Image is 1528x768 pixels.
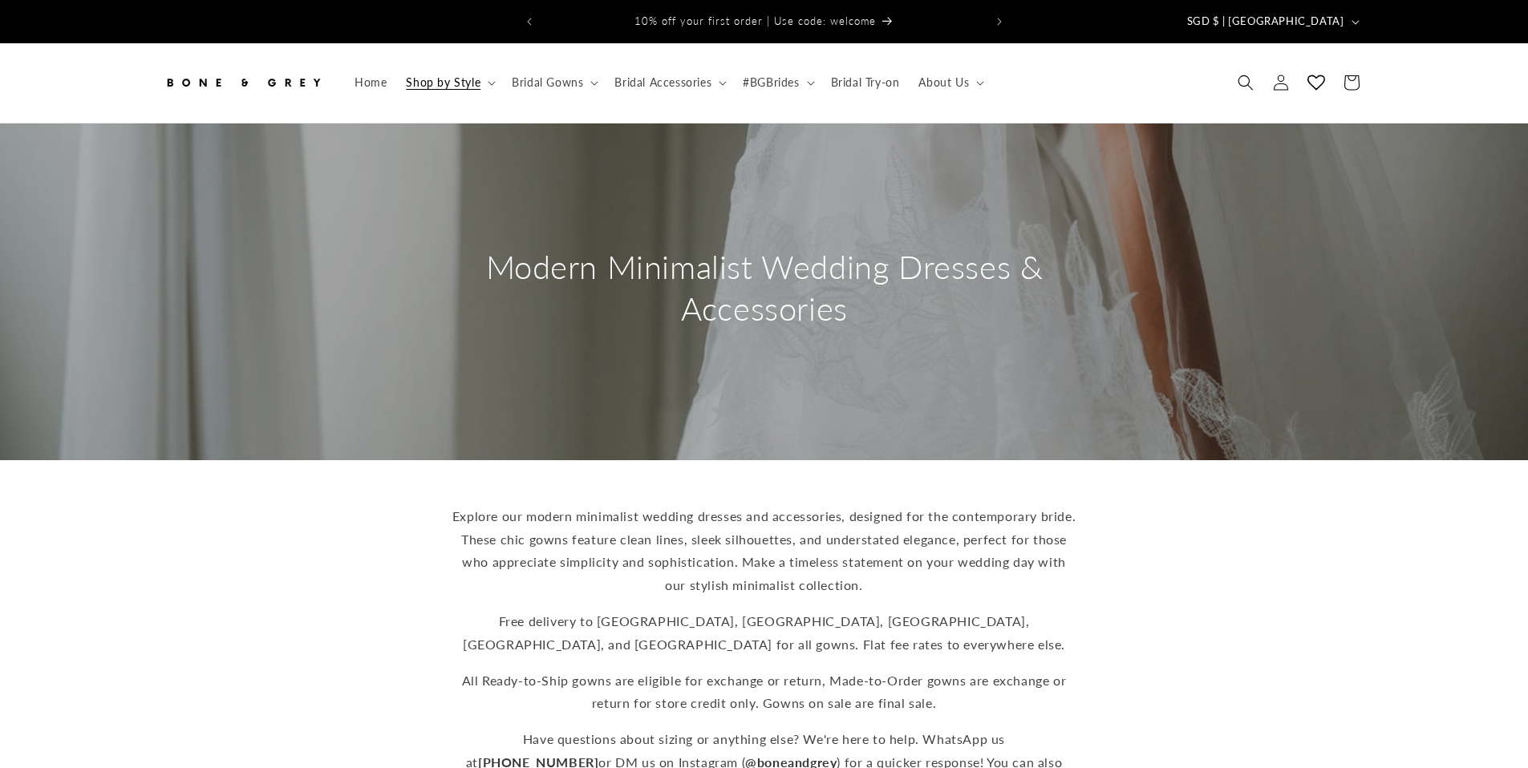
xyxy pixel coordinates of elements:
[502,66,605,99] summary: Bridal Gowns
[512,6,547,37] button: Previous announcement
[1177,6,1366,37] button: SGD $ | [GEOGRAPHIC_DATA]
[831,75,900,90] span: Bridal Try-on
[634,14,876,27] span: 10% off your first order | Use code: welcome
[1187,14,1344,30] span: SGD $ | [GEOGRAPHIC_DATA]
[614,75,711,90] span: Bridal Accessories
[605,66,733,99] summary: Bridal Accessories
[821,66,910,99] a: Bridal Try-on
[982,6,1017,37] button: Next announcement
[733,66,821,99] summary: #BGBrides
[355,75,387,90] span: Home
[163,65,323,100] img: Bone and Grey Bridal
[452,610,1077,657] p: Free delivery to [GEOGRAPHIC_DATA], [GEOGRAPHIC_DATA], [GEOGRAPHIC_DATA], [GEOGRAPHIC_DATA], and ...
[512,75,583,90] span: Bridal Gowns
[406,75,480,90] span: Shop by Style
[452,669,1077,716] p: All Ready-to-Ship gowns are eligible for exchange or return, Made-to-Order gowns are exchange or ...
[436,246,1093,329] h2: Modern Minimalist Wedding Dresses & Accessories
[1228,65,1263,100] summary: Search
[918,75,969,90] span: About Us
[345,66,396,99] a: Home
[743,75,799,90] span: #BGBrides
[156,59,329,107] a: Bone and Grey Bridal
[396,66,502,99] summary: Shop by Style
[452,505,1077,597] p: Explore our modern minimalist wedding dresses and accessories, designed for the contemporary brid...
[909,66,991,99] summary: About Us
